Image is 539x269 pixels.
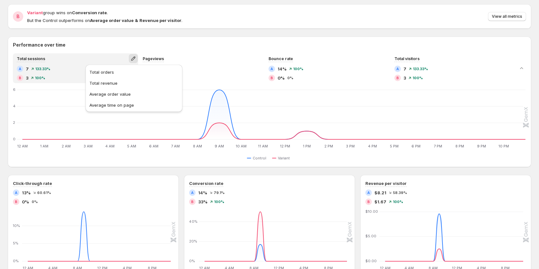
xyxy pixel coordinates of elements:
text: 1 PM [303,144,311,148]
span: 100% [214,200,224,204]
span: 60.61% [37,191,51,195]
button: Total revenue [87,78,180,88]
span: 14% [278,66,287,72]
text: 7 PM [434,144,442,148]
h2: B [19,76,21,80]
strong: Revenue per visitor [139,18,181,23]
text: $5.00 [365,234,376,239]
text: 11 AM [258,144,268,148]
span: Total visitors [394,56,420,61]
text: 3 PM [346,144,355,148]
text: 6 AM [149,144,158,148]
span: 133.33% [35,67,50,71]
span: Pageviews [143,56,164,61]
text: 10 PM [498,144,509,148]
text: 1 AM [40,144,48,148]
text: 4 AM [105,144,115,148]
span: 79.1% [214,191,225,195]
span: View all metrics [492,14,522,19]
span: 7 [26,66,29,72]
text: 10% [13,223,20,228]
text: 40% [189,219,198,224]
text: 2 AM [62,144,71,148]
h3: Conversion rate [189,180,223,187]
span: 100% [412,76,423,80]
button: Average order value [87,89,180,99]
button: Variant [272,154,292,162]
text: 8 PM [455,144,464,148]
span: Bounce rate [269,56,293,61]
strong: & [135,18,138,23]
h2: A [15,191,17,195]
span: 0% [32,200,38,204]
span: 100% [35,76,45,80]
span: Variant [278,156,290,161]
text: 9 AM [215,144,224,148]
strong: Conversion rate [72,10,107,15]
h2: Performance over time [13,42,526,48]
h2: A [19,67,21,71]
span: 0% [287,76,293,80]
button: Total orders [87,67,180,77]
text: 3 AM [84,144,93,148]
text: 8 AM [193,144,202,148]
span: 0% [22,199,29,205]
text: 2 PM [324,144,333,148]
h2: A [191,191,194,195]
span: Total sessions [17,56,45,61]
span: $8.21 [374,189,386,196]
text: 5% [13,241,18,245]
span: Average order value [89,91,131,97]
span: Variant [27,10,43,15]
span: group wins on . [27,10,108,15]
text: 5 AM [127,144,136,148]
button: Collapse chart [517,64,526,73]
text: 4 PM [368,144,377,148]
span: 3 [403,75,406,81]
h3: Click-through rate [13,180,52,187]
span: $1.67 [374,199,386,205]
text: 12 PM [280,144,290,148]
text: 0 [13,137,15,141]
span: 0% [278,75,285,81]
text: 10 AM [236,144,247,148]
text: $10.00 [365,209,378,214]
span: 3 [26,75,28,81]
h2: B [16,13,20,20]
text: 6 [13,87,15,92]
h2: B [270,76,273,80]
button: Control [247,154,269,162]
span: 100% [293,67,303,71]
h2: B [396,76,399,80]
span: But the Control outperforms on . [27,18,182,23]
span: Total revenue [89,81,117,86]
span: Average time on page [89,102,134,108]
text: 0% [189,259,195,263]
button: Average time on page [87,100,180,110]
text: 20% [189,239,197,243]
span: 33% [198,199,208,205]
span: 14% [198,189,207,196]
h2: A [270,67,273,71]
text: 12 AM [17,144,28,148]
span: 7 [403,66,406,72]
h2: B [15,200,17,204]
span: 58.39% [393,191,407,195]
text: 6 PM [412,144,421,148]
h2: A [367,191,370,195]
span: Control [253,156,266,161]
text: 5 PM [390,144,399,148]
span: Total orders [89,70,114,75]
h2: B [191,200,194,204]
strong: Average order value [90,18,134,23]
span: 133.33% [413,67,428,71]
text: 0% [13,259,19,263]
text: 7 AM [171,144,180,148]
span: 13% [22,189,31,196]
button: View all metrics [488,12,526,21]
h3: Revenue per visitor [365,180,407,187]
text: $0.00 [365,259,377,263]
text: 9 PM [477,144,486,148]
h2: A [396,67,399,71]
span: 100% [393,200,403,204]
